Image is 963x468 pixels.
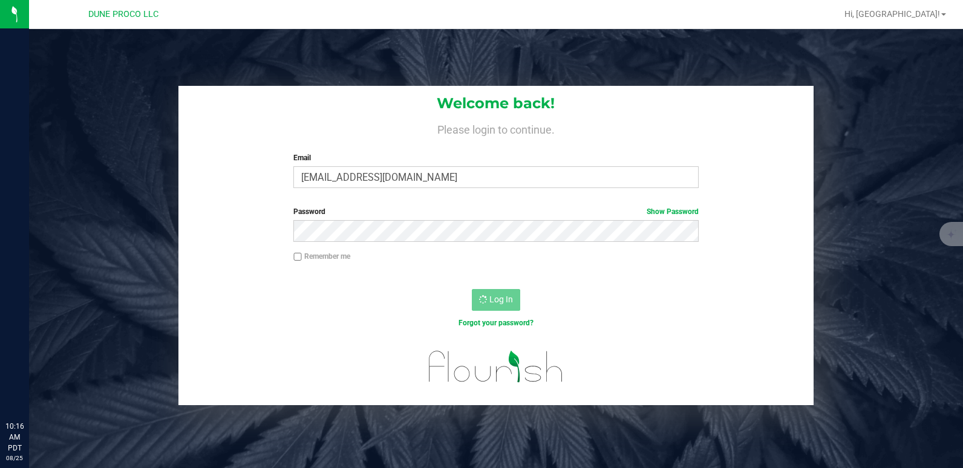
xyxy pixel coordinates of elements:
label: Remember me [293,251,350,262]
p: 10:16 AM PDT [5,421,24,453]
span: Log In [489,294,513,304]
img: flourish_logo.svg [417,341,575,392]
span: Hi, [GEOGRAPHIC_DATA]! [844,9,940,19]
h1: Welcome back! [178,96,813,111]
a: Forgot your password? [459,319,534,327]
span: Password [293,207,325,216]
a: Show Password [647,207,699,216]
h4: Please login to continue. [178,121,813,135]
button: Log In [472,289,520,311]
span: DUNE PROCO LLC [88,9,158,19]
p: 08/25 [5,453,24,463]
input: Remember me [293,253,302,261]
label: Email [293,152,699,163]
